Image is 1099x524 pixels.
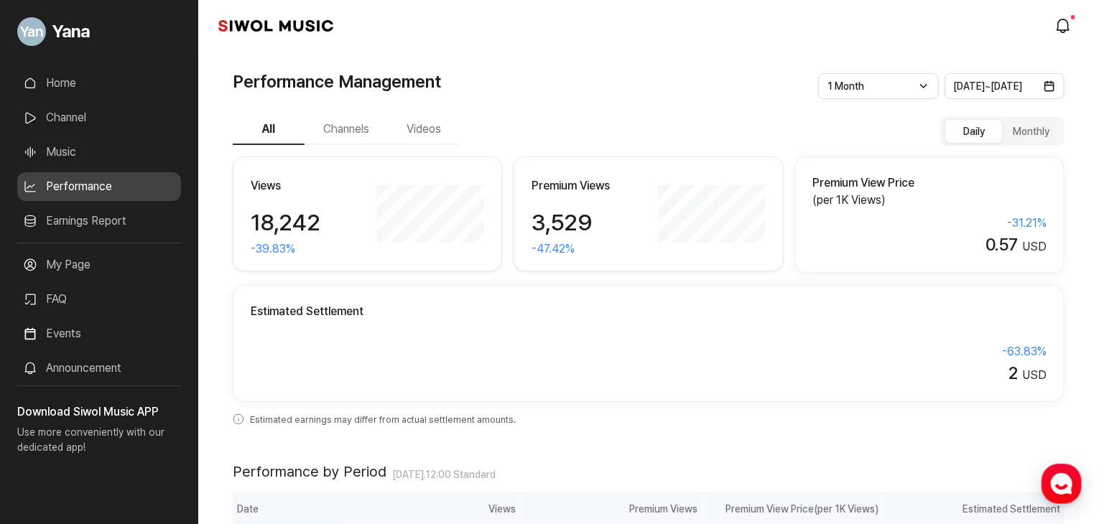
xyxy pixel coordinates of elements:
[52,19,90,45] span: Yana
[1050,11,1079,40] a: modal.notifications
[945,73,1065,99] button: [DATE]~[DATE]
[813,192,1047,209] p: (per 1K Views)
[532,177,650,195] h2: Premium Views
[17,403,181,421] h3: Download Siwol Music APP
[17,69,181,98] a: Home
[251,343,1047,360] div: -63.83 %
[813,215,1047,232] div: -31.21 %
[305,115,388,145] button: Channels
[17,103,181,132] a: Channel
[17,138,181,167] a: Music
[1003,120,1060,143] button: Monthly
[1009,362,1018,383] span: 2
[233,69,441,95] h1: Performance Management
[388,115,460,145] button: Videos
[119,427,162,439] span: Messages
[392,469,496,481] span: [DATE] . 12:00 Standard
[532,209,591,236] span: 3,529
[827,80,864,92] span: 1 Month
[233,115,305,145] button: All
[251,303,1047,320] h2: Estimated Settlement
[213,426,248,438] span: Settings
[17,11,181,52] a: Go to My Profile
[532,240,650,258] div: -47.42 %
[233,463,386,480] h2: Performance by Period
[37,426,62,438] span: Home
[813,235,1047,256] div: USD
[251,240,369,258] div: -39.83 %
[95,405,185,441] a: Messages
[17,354,181,383] a: Announcement
[954,80,1023,92] span: [DATE] ~ [DATE]
[986,234,1018,255] span: 0.57
[17,251,181,279] a: My Page
[17,421,181,467] p: Use more conveniently with our dedicated app!
[17,319,181,348] a: Events
[251,363,1047,384] div: USD
[251,177,369,195] h2: Views
[185,405,276,441] a: Settings
[17,172,181,201] a: Performance
[4,405,95,441] a: Home
[233,402,1065,429] p: Estimated earnings may differ from actual settlement amounts.
[813,174,1047,192] h2: Premium View Price
[17,207,181,235] a: Earnings Report
[945,120,1003,143] button: Daily
[17,285,181,314] a: FAQ
[251,209,320,236] span: 18,242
